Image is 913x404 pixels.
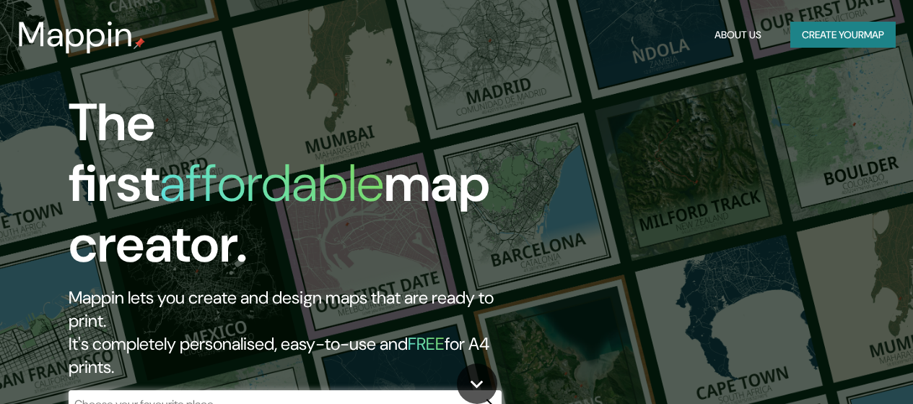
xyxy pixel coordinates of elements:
[785,348,897,388] iframe: Help widget launcher
[69,286,525,379] h2: Mappin lets you create and design maps that are ready to print. It's completely personalised, eas...
[709,22,767,48] button: About Us
[134,38,145,49] img: mappin-pin
[17,14,134,55] h3: Mappin
[160,150,384,217] h1: affordable
[69,93,525,286] h1: The first map creator.
[790,22,896,48] button: Create yourmap
[408,332,445,355] h5: FREE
